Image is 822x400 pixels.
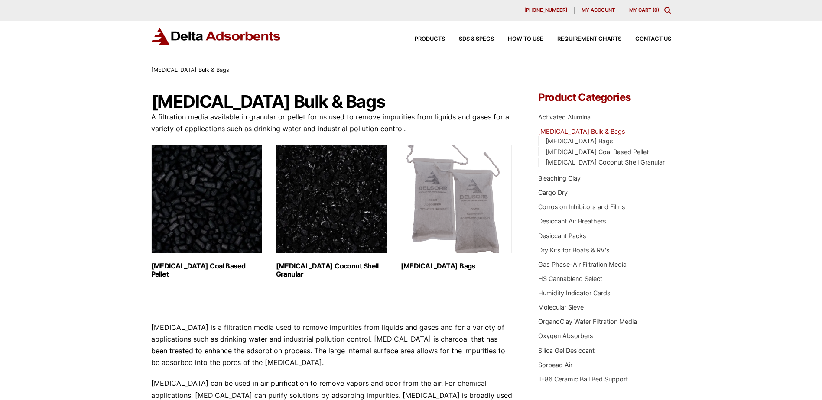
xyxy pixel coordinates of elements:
[629,7,659,13] a: My Cart (0)
[654,7,657,13] span: 0
[543,36,621,42] a: Requirement Charts
[538,275,602,282] a: HS Cannablend Select
[415,36,445,42] span: Products
[151,262,262,278] h2: [MEDICAL_DATA] Coal Based Pellet
[494,36,543,42] a: How to Use
[401,262,512,270] h2: [MEDICAL_DATA] Bags
[276,145,387,253] img: Activated Carbon Coconut Shell Granular
[276,145,387,278] a: Visit product category Activated Carbon Coconut Shell Granular
[557,36,621,42] span: Requirement Charts
[621,36,671,42] a: Contact Us
[538,174,581,182] a: Bleaching Clay
[151,67,229,73] span: [MEDICAL_DATA] Bulk & Bags
[276,262,387,278] h2: [MEDICAL_DATA] Coconut Shell Granular
[538,347,595,354] a: Silica Gel Desiccant
[459,36,494,42] span: SDS & SPECS
[151,145,262,253] img: Activated Carbon Coal Based Pellet
[546,148,649,155] a: [MEDICAL_DATA] Coal Based Pellet
[538,232,586,239] a: Desiccant Packs
[401,145,512,253] img: Activated Carbon Bags
[538,128,625,135] a: [MEDICAL_DATA] Bulk & Bags
[538,92,671,103] h4: Product Categories
[538,246,610,254] a: Dry Kits for Boats & RV's
[538,318,637,325] a: OrganoClay Water Filtration Media
[538,303,584,311] a: Molecular Sieve
[546,158,665,166] a: [MEDICAL_DATA] Coconut Shell Granular
[538,332,593,339] a: Oxygen Absorbers
[538,261,627,268] a: Gas Phase-Air Filtration Media
[517,7,575,14] a: [PHONE_NUMBER]
[401,36,445,42] a: Products
[151,111,513,135] p: A filtration media available in granular or pellet forms used to remove impurities from liquids a...
[664,7,671,14] div: Toggle Modal Content
[538,361,572,368] a: Sorbead Air
[538,203,625,210] a: Corrosion Inhibitors and Films
[151,145,262,278] a: Visit product category Activated Carbon Coal Based Pellet
[508,36,543,42] span: How to Use
[546,137,613,145] a: [MEDICAL_DATA] Bags
[538,113,591,121] a: Activated Alumina
[151,92,513,111] h1: [MEDICAL_DATA] Bulk & Bags
[582,8,615,13] span: My account
[538,375,628,383] a: T-86 Ceramic Ball Bed Support
[575,7,622,14] a: My account
[538,217,606,225] a: Desiccant Air Breathers
[635,36,671,42] span: Contact Us
[151,322,513,369] p: [MEDICAL_DATA] is a filtration media used to remove impurities from liquids and gases and for a v...
[151,28,281,45] img: Delta Adsorbents
[401,145,512,270] a: Visit product category Activated Carbon Bags
[524,8,567,13] span: [PHONE_NUMBER]
[538,289,611,297] a: Humidity Indicator Cards
[445,36,494,42] a: SDS & SPECS
[538,189,568,196] a: Cargo Dry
